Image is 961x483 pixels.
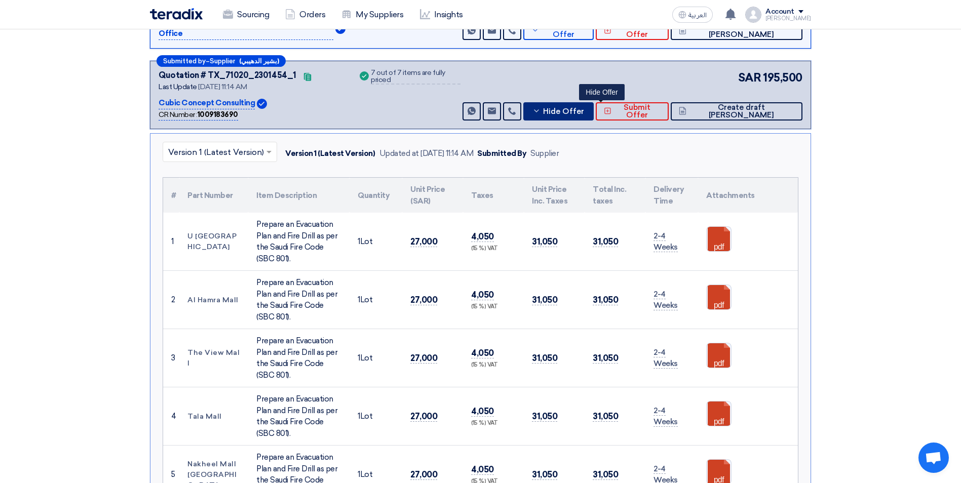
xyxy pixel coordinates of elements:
div: Account [765,8,794,16]
th: Taxes [463,178,524,213]
td: Tala Mall [179,387,248,446]
button: Submit Offer [596,102,669,120]
button: Show Offer [523,22,594,40]
a: Sourcing [215,4,277,26]
b: 1009183690 [198,110,238,119]
span: 27,000 [410,236,437,247]
span: 31,050 [593,236,618,247]
span: 31,050 [593,295,618,305]
img: Teradix logo [150,8,203,20]
div: Prepare an Evacuation Plan and Fire Drill as per the Saudi Fire Code (SBC 801). [256,277,341,323]
td: 3 [163,329,179,387]
span: 31,050 [593,353,618,364]
a: My Suppliers [333,4,411,26]
span: 4,050 [471,290,494,300]
td: 4 [163,387,179,446]
td: Lot [350,387,402,446]
a: Insights [412,4,471,26]
th: Unit Price Inc. Taxes [524,178,585,213]
div: Updated at [DATE] 11:14 AM [379,148,474,159]
img: profile_test.png [745,7,761,23]
span: 1 [358,470,360,479]
span: 4,050 [471,406,494,417]
span: 31,050 [532,411,557,422]
a: Technical__Commercial_Proposal_For_Emergency_Evacuation_Plan_Development_For_Central_Region_Malls... [707,343,788,404]
span: 31,050 [593,411,618,422]
p: Cubic Concept Consulting [159,97,255,109]
button: Hide Offer [523,102,594,120]
span: العربية [688,12,707,19]
td: Lot [350,329,402,387]
td: The View Mall [179,329,248,387]
span: 31,050 [532,295,557,305]
th: Unit Price (SAR) [402,178,463,213]
button: Create draft [PERSON_NAME] [671,22,802,40]
span: 2-4 Weeks [654,348,678,369]
a: Orders [277,4,333,26]
b: (بشير الدهيبي) [239,58,279,64]
div: [PERSON_NAME] [765,16,811,21]
th: Delivery Time [645,178,698,213]
div: Prepare an Evacuation Plan and Fire Drill as per the Saudi Fire Code (SBC 801). [256,335,341,381]
span: 27,000 [410,295,437,305]
span: 1 [358,412,360,421]
div: Hide Offer [579,84,625,100]
span: 1 [358,353,360,363]
button: العربية [672,7,713,23]
th: Item Description [248,178,350,213]
th: Total Inc. taxes [585,178,645,213]
a: Technical__Commercial_Proposal_For_Emergency_Evacuation_Plan_Development_For_Central_Region_Malls... [707,227,788,288]
div: (15 %) VAT [471,245,516,253]
div: Submitted By [477,148,526,159]
span: 4,050 [471,348,494,358]
div: CR Number : [159,109,238,120]
span: Submit Offer [614,23,661,38]
td: Lot [350,213,402,271]
span: Supplier [210,58,235,64]
td: 2 [163,271,179,329]
td: Al Hamra Mall [179,271,248,329]
span: Create draft [PERSON_NAME] [689,23,794,38]
div: (15 %) VAT [471,361,516,370]
td: U [GEOGRAPHIC_DATA] [179,213,248,271]
a: Technical__Commercial_Proposal_For_Emergency_Evacuation_Plan_Development_For_Central_Region_Malls... [707,285,788,346]
span: 31,050 [593,469,618,480]
span: Create draft [PERSON_NAME] [689,104,794,119]
td: 1 [163,213,179,271]
span: 27,000 [410,469,437,480]
span: 1 [358,295,360,304]
button: Create draft [PERSON_NAME] [671,102,802,120]
div: Supplier [530,148,559,159]
th: Part Number [179,178,248,213]
span: [DATE] 11:14 AM [198,83,247,91]
span: Last Update [159,83,197,91]
span: 31,050 [532,236,557,247]
div: Quotation # TX_71020_2301454_1 [159,69,296,82]
span: 2-4 Weeks [654,290,678,311]
span: 4,050 [471,464,494,475]
span: Submit Offer [614,104,661,119]
span: 2-4 Weeks [654,231,678,253]
span: 31,050 [532,353,557,364]
th: Attachments [698,178,798,213]
th: Quantity [350,178,402,213]
div: (15 %) VAT [471,419,516,428]
img: Verified Account [257,99,267,109]
span: Show Offer [542,23,585,38]
a: Technical__Commercial_Proposal_For_Emergency_Evacuation_Plan_Development_For_Central_Region_Malls... [707,401,788,462]
span: 27,000 [410,411,437,422]
span: 4,050 [471,231,494,242]
span: 1 [358,237,360,246]
span: SAR [738,69,761,86]
span: 27,000 [410,353,437,364]
th: # [163,178,179,213]
div: – [157,55,286,67]
div: 7 out of 7 items are fully priced [371,69,460,85]
div: Prepare an Evacuation Plan and Fire Drill as per the Saudi Fire Code (SBC 801). [256,393,341,439]
span: 195,500 [763,69,802,86]
span: 2-4 Weeks [654,406,678,427]
span: Hide Offer [543,108,584,115]
span: 31,050 [532,469,557,480]
span: Submitted by [163,58,206,64]
button: Submit Offer [596,22,669,40]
